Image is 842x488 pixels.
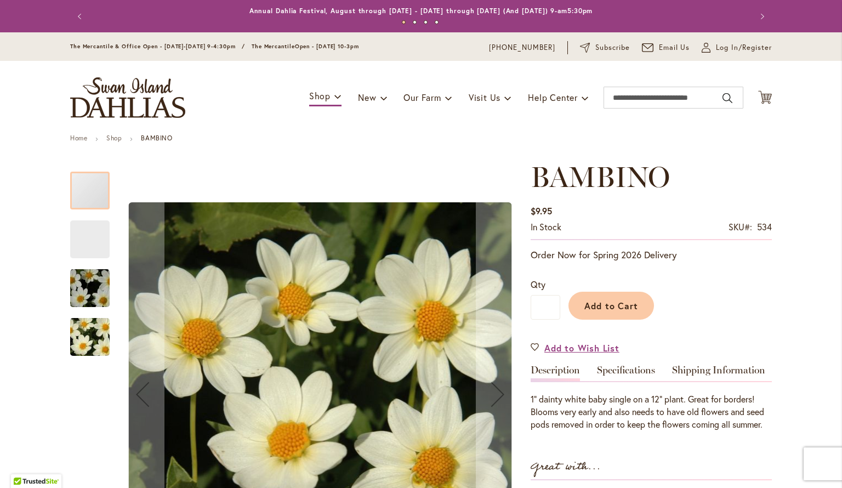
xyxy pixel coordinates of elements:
[106,134,122,142] a: Shop
[531,205,552,217] span: $9.95
[528,92,578,103] span: Help Center
[469,92,500,103] span: Visit Us
[531,221,561,232] span: In stock
[531,221,561,234] div: Availability
[70,258,121,307] div: BAMBINO
[70,77,185,118] a: store logo
[568,292,654,320] button: Add to Cart
[702,42,772,53] a: Log In/Register
[402,20,406,24] button: 1 of 4
[413,20,417,24] button: 2 of 4
[642,42,690,53] a: Email Us
[295,43,359,50] span: Open - [DATE] 10-3pm
[70,5,92,27] button: Previous
[50,262,129,315] img: BAMBINO
[597,365,655,381] a: Specifications
[729,221,752,232] strong: SKU
[531,160,670,194] span: BAMBINO
[595,42,630,53] span: Subscribe
[531,365,580,381] a: Description
[358,92,376,103] span: New
[659,42,690,53] span: Email Us
[531,365,772,431] div: Detailed Product Info
[531,458,601,476] strong: Great with...
[70,307,110,356] div: BAMBINO
[309,90,331,101] span: Shop
[531,248,772,262] p: Order Now for Spring 2026 Delivery
[531,279,545,290] span: Qty
[249,7,593,15] a: Annual Dahlia Festival, August through [DATE] - [DATE] through [DATE] (And [DATE]) 9-am5:30pm
[544,342,619,354] span: Add to Wish List
[580,42,630,53] a: Subscribe
[750,5,772,27] button: Next
[716,42,772,53] span: Log In/Register
[8,449,39,480] iframe: Launch Accessibility Center
[489,42,555,53] a: [PHONE_NUMBER]
[70,43,295,50] span: The Mercantile & Office Open - [DATE]-[DATE] 9-4:30pm / The Mercantile
[584,300,639,311] span: Add to Cart
[757,221,772,234] div: 534
[70,134,87,142] a: Home
[531,342,619,354] a: Add to Wish List
[141,134,172,142] strong: BAMBINO
[424,20,428,24] button: 3 of 4
[531,393,772,431] div: 1" dainty white baby single on a 12" plant. Great for borders! Blooms very early and also needs t...
[435,20,439,24] button: 4 of 4
[70,161,121,209] div: BAMBINO
[70,209,121,258] div: BAMBINO
[50,311,129,364] img: BAMBINO
[403,92,441,103] span: Our Farm
[672,365,765,381] a: Shipping Information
